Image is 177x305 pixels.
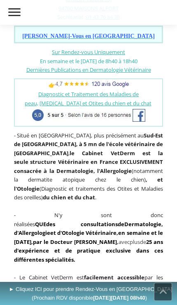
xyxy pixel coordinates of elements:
[154,283,172,301] a: Défiler vers le haut
[117,274,144,281] strong: accessible
[43,194,95,201] strong: du chien et du chat
[62,229,106,236] a: Otologie Vétérin
[35,220,46,228] strong: QUE
[81,220,118,228] a: consultations
[32,295,147,301] span: (Prochain RDV disponible )
[40,57,137,65] span: En semaine et le [DATE] de 8h40 à 18h40
[49,81,129,89] span: 👉
[70,149,75,157] strong: le
[14,132,163,201] span: - Situé en [GEOGRAPHIC_DATA], plus précisément au , (notamment la dermatite atopique chez le chie...
[116,229,118,236] strong: ,
[14,176,163,192] b: , et l'Otologie
[40,99,151,107] a: [MEDICAL_DATA] et Otites du chien et du chat
[14,229,163,246] span: en semaine et le [DATE]
[130,238,140,246] span: plus
[33,238,117,246] span: par le Docteur [PERSON_NAME]
[52,48,125,56] a: Sur Rendez-vous Uniquement
[46,220,55,228] strong: des
[154,283,172,300] span: Défiler vers le haut
[14,211,163,263] span: - N'y sont donc réalisées
[31,238,33,246] span: ,
[14,220,163,237] strong: de , d' et d'
[22,33,155,39] a: [PERSON_NAME]-Vous en [GEOGRAPHIC_DATA]
[26,66,151,73] a: Dernières Publications en Dermatologie Vétérinaire
[106,229,116,236] a: aire
[14,238,163,263] strong: 25 ans d'expérience et de pratique exclusive dans ces différentes spécialités.
[14,132,163,157] strong: Sud-Est de [GEOGRAPHIC_DATA], à 5 mn de l'école vétérinaire de [GEOGRAPHIC_DATA]
[14,220,163,263] span: avec de
[93,295,145,301] b: [DATE][DATE] 08h40
[84,274,114,281] span: facilement
[124,220,161,228] a: Dermatologie
[25,90,139,107] a: Diagnostic et Traitement des Maladies de peau,
[33,238,119,246] b: ,
[19,229,50,236] a: Allergologie
[14,158,163,175] b: France EXCLUSIVEMENT consacrée à la Dermatologie, l'Allergologie
[9,286,172,301] span: ► Cliquez ICI pour prendre Rendez-Vous en [GEOGRAPHIC_DATA]
[14,149,163,166] b: Cabinet VetDerm est la seule structure Vétérinaire en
